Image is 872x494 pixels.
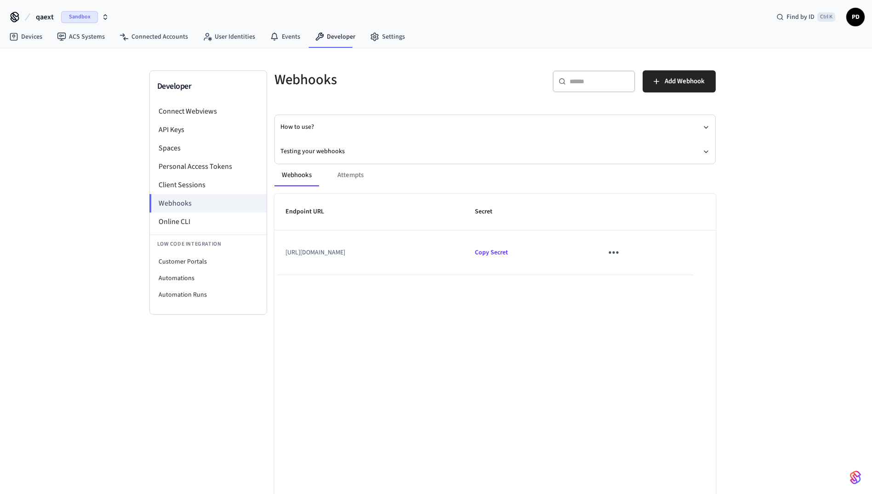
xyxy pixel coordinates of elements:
button: PD [846,8,865,26]
a: User Identities [195,29,262,45]
button: Add Webhook [643,70,716,92]
a: Developer [308,29,363,45]
span: Find by ID [787,12,815,22]
span: Secret [475,205,504,219]
div: ant example [274,164,716,186]
span: Endpoint URL [285,205,336,219]
a: ACS Systems [50,29,112,45]
a: Events [262,29,308,45]
li: Customer Portals [150,253,267,270]
li: Client Sessions [150,176,267,194]
a: Connected Accounts [112,29,195,45]
button: Testing your webhooks [280,139,710,164]
div: Find by IDCtrl K [769,9,843,25]
li: Automation Runs [150,287,267,303]
span: Ctrl K [817,12,835,22]
li: Low Code Integration [150,235,267,253]
span: Sandbox [61,11,98,23]
button: Webhooks [274,164,319,186]
li: Webhooks [149,194,267,213]
li: Spaces [150,139,267,157]
li: Connect Webviews [150,102,267,121]
h5: Webhooks [274,70,490,89]
a: Devices [2,29,50,45]
img: SeamLogoGradient.69752ec5.svg [850,470,861,485]
li: Personal Access Tokens [150,157,267,176]
span: Copied! [475,248,508,257]
table: sticky table [274,194,716,275]
h3: Developer [157,80,259,93]
button: How to use? [280,115,710,139]
li: API Keys [150,121,267,139]
span: Add Webhook [665,75,705,87]
span: qaext [36,11,54,23]
span: PD [847,9,864,25]
li: Online CLI [150,213,267,231]
td: [URL][DOMAIN_NAME] [274,230,464,275]
li: Automations [150,270,267,287]
a: Settings [363,29,412,45]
